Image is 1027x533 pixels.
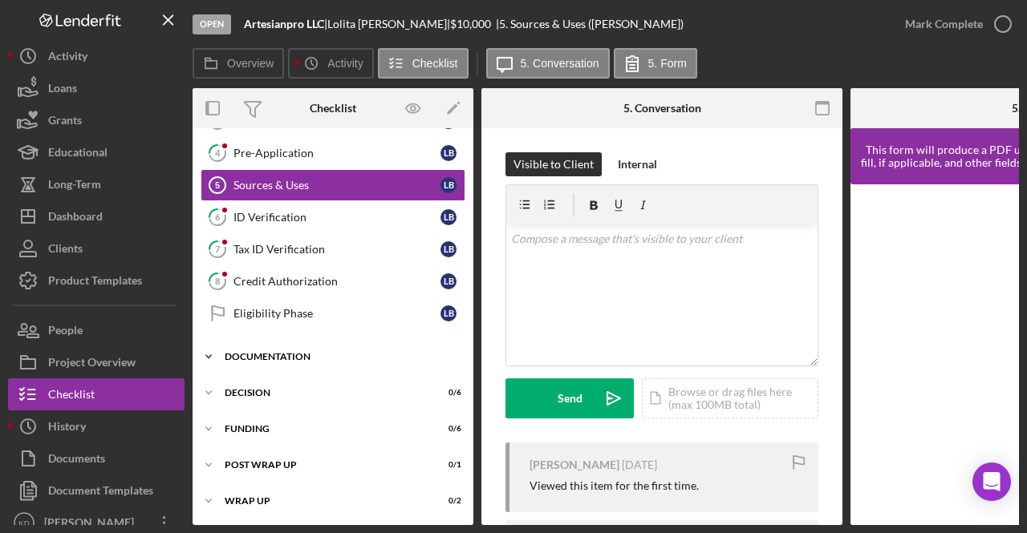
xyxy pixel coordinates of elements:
[440,241,457,257] div: L B
[48,346,136,382] div: Project Overview
[505,378,634,418] button: Send
[610,152,665,176] button: Internal
[201,137,465,169] a: 4Pre-ApplicationLB
[432,460,461,470] div: 0 / 1
[48,168,101,204] div: Long-Term
[48,104,82,140] div: Grants
[8,168,185,200] button: Long-Term
[233,147,440,159] div: Pre-Application
[648,57,687,70] label: 5. Form
[623,102,701,115] div: 5. Conversation
[440,305,457,321] div: L B
[8,378,185,410] button: Checklist
[8,40,185,72] button: Activity
[614,48,697,79] button: 5. Form
[215,147,221,158] tspan: 4
[327,57,363,70] label: Activity
[432,424,461,434] div: 0 / 6
[48,264,142,301] div: Product Templates
[8,346,185,378] button: Project Overview
[48,136,108,172] div: Educational
[48,40,87,76] div: Activity
[201,201,465,233] a: 6ID VerificationLB
[233,243,440,256] div: Tax ID Verification
[233,211,440,224] div: ID Verification
[201,265,465,297] a: 8Credit AuthorizationLB
[412,57,458,70] label: Checklist
[496,18,684,30] div: | 5. Sources & Uses ([PERSON_NAME])
[8,264,185,297] button: Product Templates
[215,244,221,254] tspan: 7
[505,152,602,176] button: Visible to Client
[8,200,185,232] button: Dashboard
[8,104,185,136] button: Grants
[227,57,274,70] label: Overview
[225,460,421,470] div: Post Wrap Up
[618,152,657,176] div: Internal
[48,314,83,350] div: People
[8,232,185,264] button: Clients
[244,18,327,30] div: |
[432,496,461,506] div: 0 / 2
[288,48,373,79] button: Activity
[622,458,657,471] time: 2025-09-14 16:10
[8,442,185,474] button: Documents
[486,48,610,79] button: 5. Conversation
[48,442,105,478] div: Documents
[8,410,185,442] button: History
[48,474,153,511] div: Document Templates
[193,14,231,34] div: Open
[225,424,421,434] div: Funding
[18,519,29,527] text: KD
[215,276,220,286] tspan: 8
[440,273,457,289] div: L B
[558,378,583,418] div: Send
[8,474,185,507] a: Document Templates
[215,180,220,190] tspan: 5
[530,458,619,471] div: [PERSON_NAME]
[48,72,77,108] div: Loans
[225,496,421,506] div: Wrap up
[513,152,594,176] div: Visible to Client
[432,388,461,398] div: 0 / 6
[8,72,185,104] button: Loans
[201,169,465,201] a: 5Sources & UsesLB
[440,177,457,193] div: L B
[378,48,469,79] button: Checklist
[8,314,185,346] button: People
[440,145,457,161] div: L B
[201,297,465,329] a: Eligibility PhaseLB
[450,17,491,30] span: $10,000
[201,233,465,265] a: 7Tax ID VerificationLB
[521,57,599,70] label: 5. Conversation
[8,136,185,168] button: Educational
[233,307,440,320] div: Eligibility Phase
[48,232,83,269] div: Clients
[225,352,453,361] div: Documentation
[530,479,699,492] div: Viewed this item for the first time.
[48,200,103,236] div: Dashboard
[193,48,284,79] button: Overview
[310,102,356,115] div: Checklist
[48,410,86,446] div: History
[244,17,324,30] b: Artesianpro LLC
[905,8,983,40] div: Mark Complete
[889,8,1019,40] button: Mark Complete
[215,212,221,222] tspan: 6
[972,462,1011,501] div: Open Intercom Messenger
[233,179,440,192] div: Sources & Uses
[440,209,457,225] div: L B
[48,378,95,414] div: Checklist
